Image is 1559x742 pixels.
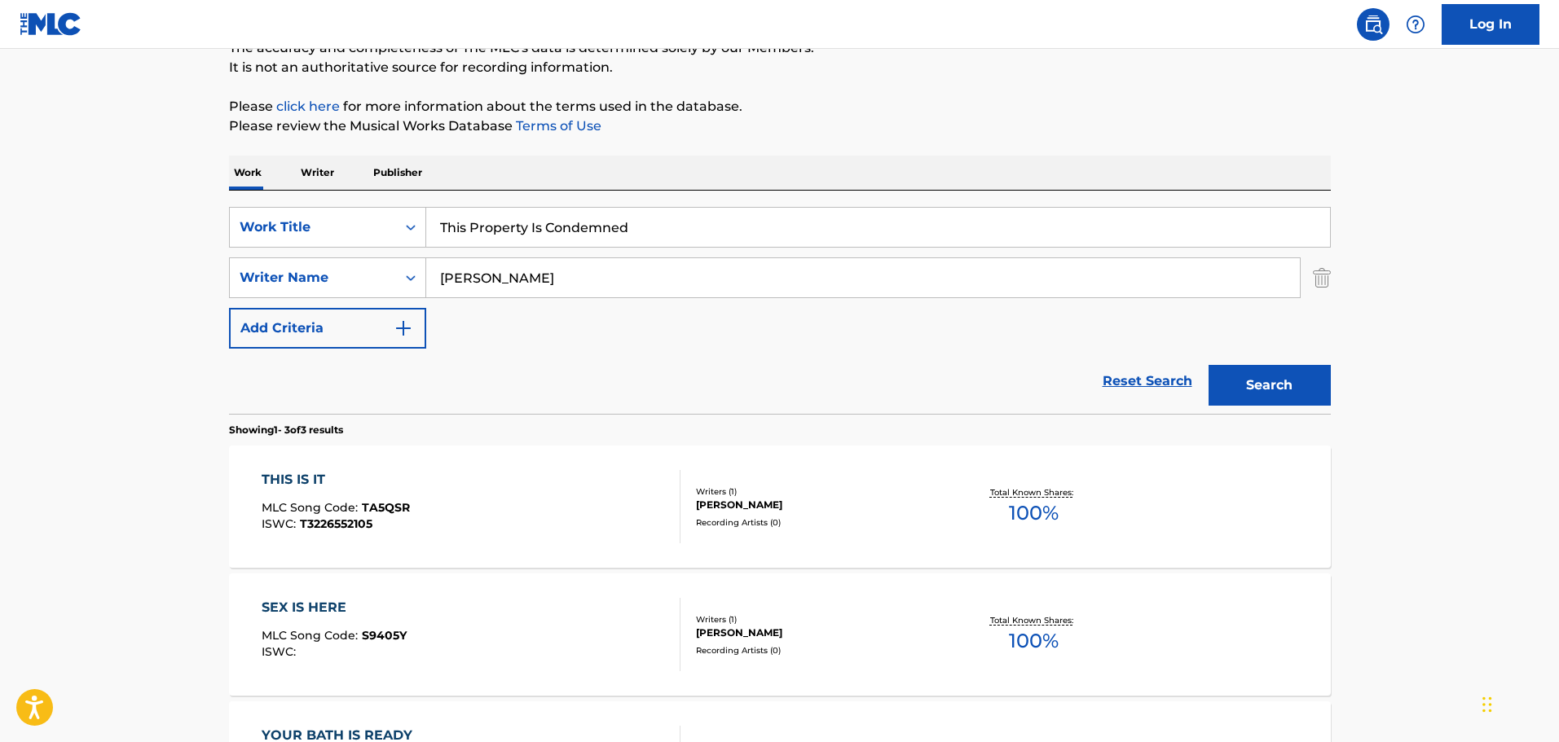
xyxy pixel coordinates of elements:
div: Recording Artists ( 0 ) [696,516,942,529]
div: Writers ( 1 ) [696,485,942,498]
p: Please review the Musical Works Database [229,116,1331,136]
div: Help [1399,8,1432,41]
div: Writers ( 1 ) [696,613,942,626]
a: Public Search [1357,8,1389,41]
img: search [1363,15,1383,34]
p: Writer [296,156,339,190]
img: 9d2ae6d4665cec9f34b9.svg [394,318,413,338]
p: Total Known Shares: [990,614,1077,626]
div: [PERSON_NAME] [696,626,942,640]
span: S9405Y [362,628,407,643]
a: Reset Search [1094,363,1200,399]
div: Drag [1482,680,1492,729]
p: Publisher [368,156,427,190]
p: Please for more information about the terms used in the database. [229,97,1331,116]
div: Recording Artists ( 0 ) [696,644,942,656]
img: Delete Criterion [1313,257,1331,298]
img: help [1406,15,1425,34]
span: 100 % [1009,626,1059,656]
form: Search Form [229,207,1331,414]
span: ISWC : [262,644,300,659]
a: Log In [1442,4,1539,45]
button: Add Criteria [229,308,426,349]
div: Writer Name [240,268,386,288]
span: MLC Song Code : [262,628,362,643]
p: Work [229,156,266,190]
button: Search [1209,365,1331,406]
a: click here [276,99,340,114]
img: MLC Logo [20,12,82,36]
p: It is not an authoritative source for recording information. [229,58,1331,77]
a: SEX IS HEREMLC Song Code:S9405YISWC:Writers (1)[PERSON_NAME]Recording Artists (0)Total Known Shar... [229,573,1331,696]
a: Terms of Use [513,118,601,134]
div: THIS IS IT [262,470,410,490]
span: ISWC : [262,516,300,531]
p: Total Known Shares: [990,486,1077,498]
a: THIS IS ITMLC Song Code:TA5QSRISWC:T3226552105Writers (1)[PERSON_NAME]Recording Artists (0)Total ... [229,446,1331,568]
p: Showing 1 - 3 of 3 results [229,423,343,437]
iframe: Chat Widget [1478,664,1559,742]
span: 100 % [1009,498,1059,528]
div: SEX IS HERE [262,598,407,617]
span: MLC Song Code : [262,500,362,515]
div: [PERSON_NAME] [696,498,942,512]
div: Work Title [240,217,386,237]
span: T3226552105 [300,516,372,531]
span: TA5QSR [362,500,410,515]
